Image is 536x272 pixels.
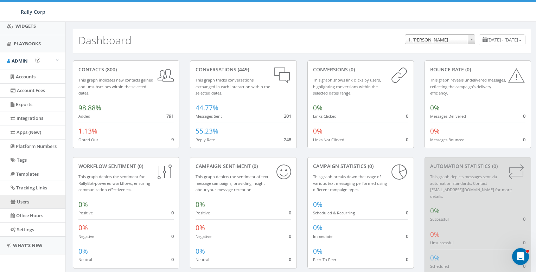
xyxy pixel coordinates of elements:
[13,242,43,248] span: What's New
[430,240,454,245] small: Unsuccessful
[430,216,449,222] small: Successful
[406,209,408,216] span: 0
[171,136,174,143] span: 9
[313,223,323,232] span: 0%
[196,210,210,215] small: Positive
[406,256,408,263] span: 0
[14,40,41,47] span: Playbooks
[430,253,440,263] span: 0%
[196,247,205,256] span: 0%
[523,113,525,119] span: 0
[491,163,498,169] span: (0)
[313,127,323,136] span: 0%
[313,257,337,262] small: Peer To Peer
[196,77,270,96] small: This graph tracks conversations, exchanged in each interaction within the selected dates.
[313,200,323,209] span: 0%
[196,174,268,192] small: This graph depicts the sentiment of text message campaigns, providing insight about your message ...
[78,66,174,73] div: contacts
[196,103,218,112] span: 44.77%
[171,256,174,263] span: 0
[171,209,174,216] span: 0
[251,163,258,169] span: (0)
[406,233,408,239] span: 0
[196,137,215,142] small: Reply Rate
[512,248,529,265] iframe: Intercom live chat
[78,247,88,256] span: 0%
[21,8,45,15] span: Rally Corp
[313,114,337,119] small: Links Clicked
[313,77,381,96] small: This graph shows link clicks by users, highlighting conversions within the selected dates range.
[313,234,332,239] small: Immediate
[313,103,323,112] span: 0%
[196,114,222,119] small: Messages Sent
[523,263,525,269] span: 0
[430,163,525,170] div: Automation Statistics
[289,209,291,216] span: 0
[313,210,355,215] small: Scheduled & Recurring
[366,163,374,169] span: (0)
[523,239,525,246] span: 0
[236,66,249,73] span: (449)
[430,174,512,199] small: This graph depicts messages sent via automation standards. Contact [EMAIL_ADDRESS][DOMAIN_NAME] f...
[171,233,174,239] span: 0
[430,127,440,136] span: 0%
[430,206,440,215] span: 0%
[78,234,94,239] small: Negative
[196,223,205,232] span: 0%
[523,136,525,143] span: 0
[15,23,36,29] span: Widgets
[313,66,408,73] div: conversions
[196,234,211,239] small: Negative
[78,223,88,232] span: 0%
[78,137,98,142] small: Opted Out
[78,163,174,170] div: Workflow Sentiment
[289,256,291,263] span: 0
[78,174,150,192] small: This graph depicts the sentiment for RallyBot-powered workflows, ensuring communication effective...
[78,77,153,96] small: This graph indicates new contacts gained and unsubscribes within the selected dates.
[405,35,475,45] span: 1. James Martin
[284,136,291,143] span: 248
[430,66,525,73] div: Bounce Rate
[406,113,408,119] span: 0
[78,34,132,46] h2: Dashboard
[430,137,465,142] small: Messages Bounced
[405,34,475,44] span: 1. James Martin
[78,257,92,262] small: Neutral
[284,113,291,119] span: 201
[406,136,408,143] span: 0
[289,233,291,239] span: 0
[313,163,408,170] div: Campaign Statistics
[78,200,88,209] span: 0%
[12,58,28,64] span: Admin
[78,210,93,215] small: Positive
[313,174,387,192] small: This graph breaks down the usage of various text messaging performed using different campaign types.
[78,103,101,112] span: 98.88%
[464,66,471,73] span: (0)
[78,114,90,119] small: Added
[196,200,205,209] span: 0%
[196,66,291,73] div: conversations
[348,66,355,73] span: (0)
[430,264,449,269] small: Scheduled
[35,58,40,63] button: Open In-App Guide
[523,216,525,222] span: 0
[430,103,440,112] span: 0%
[430,230,440,239] span: 0%
[196,127,218,136] span: 55.23%
[136,163,143,169] span: (0)
[487,37,518,43] span: [DATE] - [DATE]
[430,77,506,96] small: This graph reveals undelivered messages, reflecting the campaign's delivery efficiency.
[166,113,174,119] span: 791
[430,114,466,119] small: Messages Delivered
[196,257,209,262] small: Neutral
[313,137,344,142] small: Links Not Clicked
[78,127,97,136] span: 1.13%
[313,247,323,256] span: 0%
[104,66,117,73] span: (800)
[196,163,291,170] div: Campaign Sentiment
